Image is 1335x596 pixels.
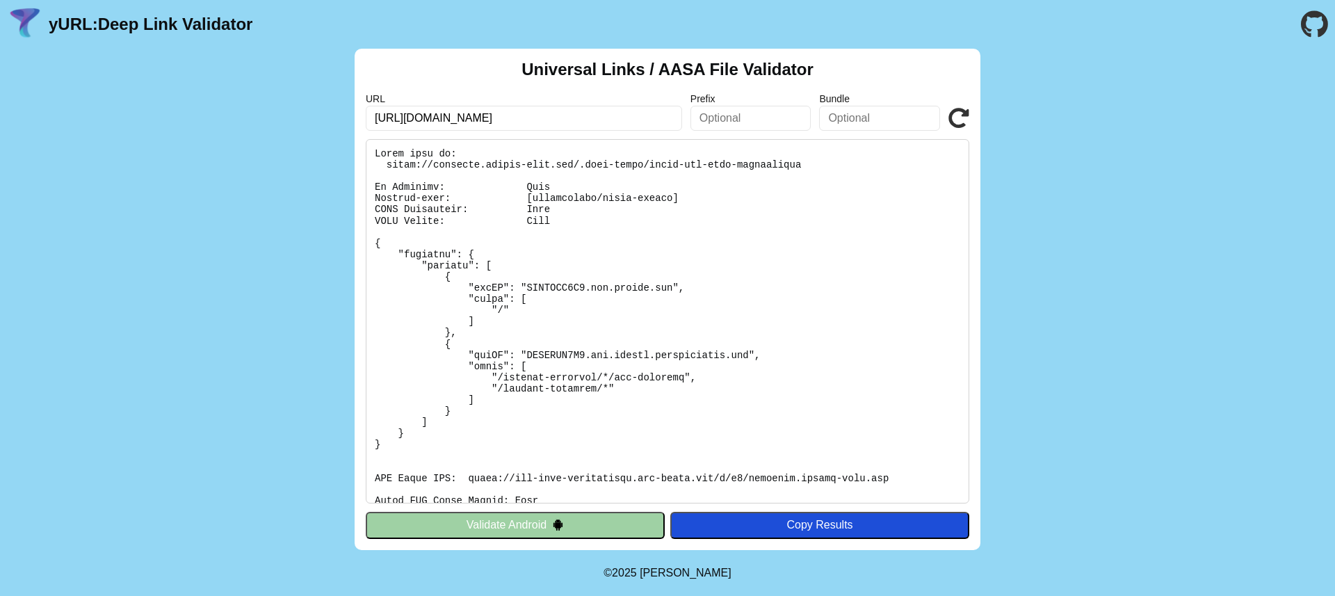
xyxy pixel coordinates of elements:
label: URL [366,93,682,104]
img: yURL Logo [7,6,43,42]
label: Bundle [819,93,940,104]
input: Required [366,106,682,131]
label: Prefix [690,93,811,104]
div: Copy Results [677,519,962,531]
a: yURL:Deep Link Validator [49,15,252,34]
span: 2025 [612,567,637,579]
a: Michael Ibragimchayev's Personal Site [640,567,731,579]
footer: © [604,550,731,596]
pre: Lorem ipsu do: sitam://consecte.adipis-elit.sed/.doei-tempo/incid-utl-etdo-magnaaliqua En Adminim... [366,139,969,504]
input: Optional [690,106,811,131]
img: droidIcon.svg [552,519,564,531]
button: Copy Results [670,512,969,538]
input: Optional [819,106,940,131]
h2: Universal Links / AASA File Validator [521,60,814,79]
button: Validate Android [366,512,665,538]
